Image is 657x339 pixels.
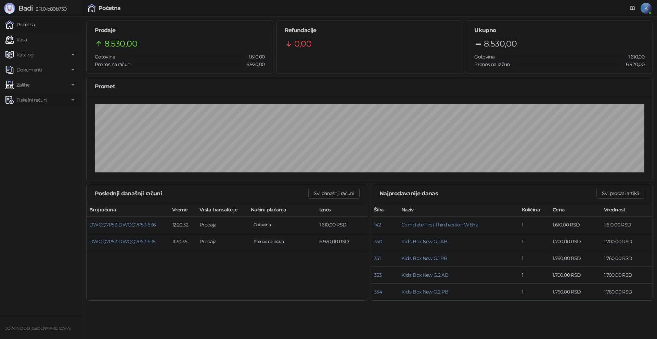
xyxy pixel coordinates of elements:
[169,217,197,233] td: 12:20:32
[601,203,653,217] th: Vrednost
[596,188,644,199] button: Svi prodati artikli
[641,3,652,14] span: K
[550,203,601,217] th: Cena
[89,238,156,245] button: DWQQ7P53-DWQQ7P53-635
[16,63,42,77] span: Dokumenti
[242,61,265,68] span: 6.920,00
[317,203,368,217] th: Iznos
[104,37,137,50] span: 8.530,00
[95,54,115,60] span: Gotovina
[601,250,653,267] td: 1.760,00 RSD
[251,238,286,245] span: 6.920,00
[251,221,273,229] span: 1.610,00
[550,250,601,267] td: 1.760,00 RSD
[621,61,644,68] span: 6.920,00
[474,26,644,35] h5: Ukupno
[95,61,130,67] span: Prenos na račun
[308,188,360,199] button: Svi današnji računi
[16,93,47,107] span: Fiskalni računi
[16,48,34,62] span: Katalog
[401,289,448,295] button: Kid's Box New G.2 PB
[550,284,601,300] td: 1.760,00 RSD
[197,203,248,217] th: Vrsta transakcije
[601,284,653,300] td: 1.760,00 RSD
[623,53,644,61] span: 1.610,00
[519,233,550,250] td: 1
[197,217,248,233] td: Prodaja
[474,61,510,67] span: Prenos na račun
[601,217,653,233] td: 1.610,00 RSD
[601,267,653,284] td: 1.700,00 RSD
[374,255,381,261] button: 351
[401,255,447,261] button: Kid's Box New G.1 PB
[519,267,550,284] td: 1
[627,3,638,14] a: Dokumentacija
[550,233,601,250] td: 1.700,00 RSD
[474,54,494,60] span: Gotovina
[401,272,448,278] button: Kid's Box New G.2 AB
[484,37,517,50] span: 8.530,00
[371,203,399,217] th: Šifra
[4,3,15,14] img: Logo
[379,189,596,198] div: Najprodavanije danas
[5,18,35,31] a: Početna
[401,238,447,245] button: Kid's Box New G.1 AB
[95,26,265,35] h5: Prodaje
[95,82,644,91] div: Promet
[244,53,265,61] span: 1.610,00
[99,5,121,11] div: Početna
[374,289,382,295] button: 354
[317,217,368,233] td: 1.610,00 RSD
[33,6,66,12] span: 3.11.0-b80b730
[89,222,156,228] button: DWQQ7P53-DWQQ7P53-636
[550,267,601,284] td: 1.700,00 RSD
[169,233,197,250] td: 11:30:35
[374,222,381,228] button: 142
[374,238,382,245] button: 350
[285,26,455,35] h5: Refundacije
[294,37,311,50] span: 0,00
[95,189,308,198] div: Poslednji današnji računi
[601,233,653,250] td: 1.700,00 RSD
[16,78,29,92] span: Zalihe
[5,326,70,331] small: JOIN IN DOO [GEOGRAPHIC_DATA]
[519,250,550,267] td: 1
[169,203,197,217] th: Vreme
[18,4,33,12] span: Badi
[399,203,519,217] th: Naziv
[550,217,601,233] td: 1.610,00 RSD
[87,203,169,217] th: Broj računa
[5,33,27,47] a: Kasa
[401,222,478,228] button: Complete First Third edition WB+a
[519,203,550,217] th: Količina
[519,217,550,233] td: 1
[248,203,317,217] th: Načini plaćanja
[197,233,248,250] td: Prodaja
[519,284,550,300] td: 1
[317,233,368,250] td: 6.920,00 RSD
[374,272,382,278] button: 353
